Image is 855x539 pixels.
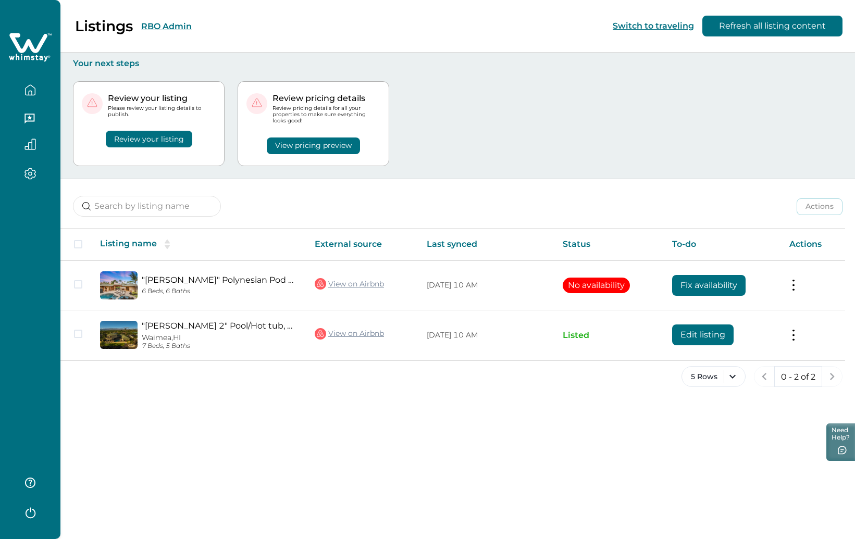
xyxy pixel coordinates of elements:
button: Fix availability [672,275,746,296]
button: Actions [797,198,842,215]
p: Review your listing [108,93,216,104]
a: View on Airbnb [315,277,384,291]
a: "[PERSON_NAME]" Polynesian Pod Style with Pool/Hot tub [142,275,298,285]
p: 6 Beds, 6 Baths [142,287,298,295]
p: Your next steps [73,58,842,69]
p: Review pricing details for all your properties to make sure everything looks good! [272,105,380,124]
a: View on Airbnb [315,327,384,341]
p: [DATE] 10 AM [427,280,546,291]
th: Listing name [92,229,306,260]
button: Switch to traveling [613,21,694,31]
th: To-do [664,229,782,260]
img: propertyImage_"Hale Mele" Polynesian Pod Style with Pool/Hot tub [100,271,138,299]
button: Edit listing [672,324,734,345]
button: sorting [157,239,178,249]
p: 7 Beds, 5 Baths [142,342,298,350]
img: propertyImage_"Hale Mele 2" Pool/Hot tub, Golf Cart, E-bikes [100,321,138,349]
input: Search by listing name [73,196,221,217]
th: External source [306,229,418,260]
p: Waimea, HI [142,333,298,342]
button: Refresh all listing content [702,16,842,36]
a: "[PERSON_NAME] 2" Pool/Hot tub, Golf Cart, E-bikes [142,321,298,331]
button: No availability [563,278,630,293]
p: [DATE] 10 AM [427,330,546,341]
p: Please review your listing details to publish. [108,105,216,118]
p: 0 - 2 of 2 [781,372,815,382]
p: Listed [563,330,655,341]
button: 5 Rows [681,366,746,387]
button: previous page [754,366,775,387]
th: Actions [781,229,845,260]
button: 0 - 2 of 2 [774,366,822,387]
th: Last synced [418,229,554,260]
button: View pricing preview [267,137,360,154]
button: RBO Admin [141,21,192,31]
p: Listings [75,17,133,35]
th: Status [554,229,664,260]
button: Review your listing [106,131,192,147]
p: Review pricing details [272,93,380,104]
button: next page [822,366,842,387]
